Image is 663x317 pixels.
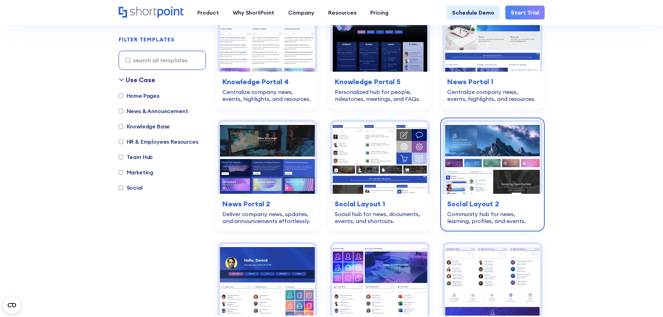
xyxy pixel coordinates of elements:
h2: FILTER TEMPLATES [119,37,175,43]
h3: Knowledge Portal 5 [335,77,425,87]
h3: Social Layout 2 [447,199,537,209]
input: Knowledge Base [119,124,123,129]
a: Product [190,6,226,19]
iframe: Chat Widget [628,284,663,317]
div: Use Case [126,75,155,85]
button: Open CMP widget [3,297,20,314]
img: Social Layout 1 – SharePoint Social Intranet Template: Social hub for news, documents, events, an... [332,122,427,193]
input: Home Pages [119,94,123,98]
a: Company [281,6,321,19]
img: Knowledge Portal 4 – SharePoint Wiki Template: Centralize company news, events, highlights, and r... [220,0,315,72]
div: Centralize company news, events, highlights, and resources. [222,88,313,102]
div: Deliver company news, updates, and announcements effortlessly. [222,211,313,224]
a: Home [119,7,183,18]
img: Team Hub 2 – SharePoint Template Team Site: Simple team site for people, tools, and updates. [332,244,427,316]
label: News & Announcement [119,107,188,115]
a: Why ShortPoint [226,6,281,19]
div: Centralize company news, events, highlights, and resources. [447,88,537,102]
h3: Social Layout 1 [335,199,425,209]
img: Marketing 2 – SharePoint Online Communication Site: Centralize company news, events, highlights, ... [445,0,540,72]
a: Pricing [363,6,395,19]
div: Company [288,8,314,17]
img: News Portal 2 – SharePoint News Post Template: Deliver company news, updates, and announcements e... [220,122,315,193]
a: Social Layout 2 – SharePoint Community Site: Community hub for news, learning, profiles, and even... [440,118,544,231]
img: Knowledge Portal 5 – SharePoint Profile Page: Personalized hub for people, milestones, meetings, ... [332,0,427,72]
a: Start Trial [505,6,545,19]
div: Product [197,8,219,17]
img: Team Hub 1 – SharePoint Online Modern Team Site Template: Team hub for links, people, documents, ... [220,244,315,316]
img: Team Hub 3 – SharePoint Team Site Template: Centralize birthdays, onboarding docs, meetings, news... [445,244,540,316]
h3: Knowledge Portal 4 [222,77,313,87]
label: Team Hub [119,153,153,161]
input: Team Hub [119,155,123,159]
div: Resources [328,8,356,17]
input: Marketing [119,170,123,175]
label: HR & Employees Resources [119,137,198,146]
label: Social [119,183,143,192]
input: search all templates [119,51,206,70]
input: HR & Employees Resources [119,140,123,144]
label: Marketing [119,168,153,176]
img: Social Layout 2 – SharePoint Community Site: Community hub for news, learning, profiles, and events. [445,122,540,193]
a: Resources [321,6,363,19]
h3: News Portal 2 [222,199,313,209]
input: News & Announcement [119,109,123,113]
div: Pricing [370,8,388,17]
a: Social Layout 1 – SharePoint Social Intranet Template: Social hub for news, documents, events, an... [328,118,432,231]
label: Knowledge Base [119,122,170,130]
div: Personalized hub for people, milestones, meetings, and FAQs. [335,88,425,102]
h3: News Portal 1 [447,77,537,87]
a: Schedule Demo [447,6,500,19]
label: Home Pages [119,92,159,100]
div: Why ShortPoint [233,8,274,17]
div: Social hub for news, documents, events, and shortcuts. [335,211,425,224]
input: Social [119,185,123,190]
a: News Portal 2 – SharePoint News Post Template: Deliver company news, updates, and announcements e... [215,118,319,231]
div: Community hub for news, learning, profiles, and events. [447,211,537,224]
div: Widget pro chat [628,284,663,317]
